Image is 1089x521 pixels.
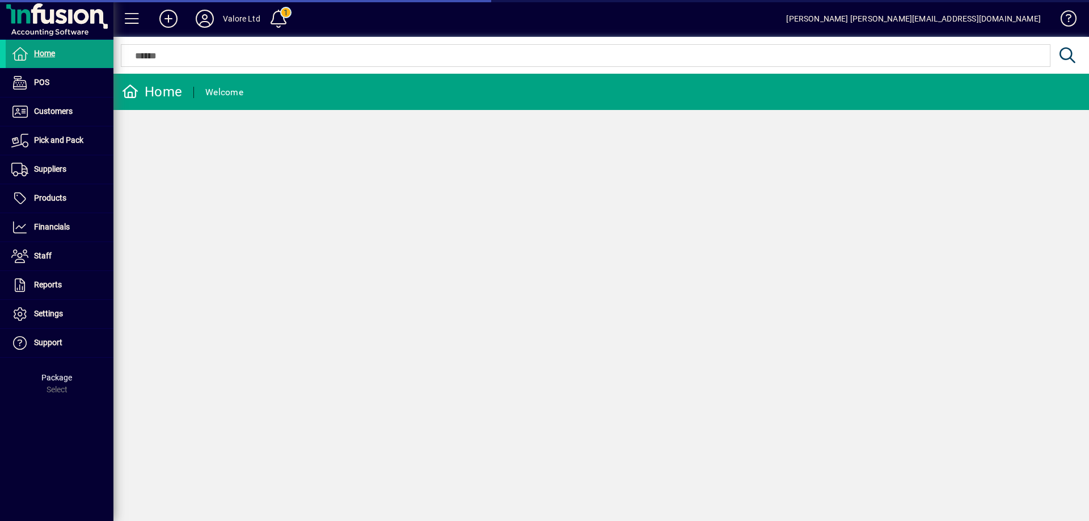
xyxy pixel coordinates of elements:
span: Reports [34,280,62,289]
a: POS [6,69,113,97]
span: Suppliers [34,164,66,173]
span: POS [34,78,49,87]
a: Reports [6,271,113,299]
span: Financials [34,222,70,231]
span: Staff [34,251,52,260]
span: Products [34,193,66,202]
a: Customers [6,98,113,126]
span: Pick and Pack [34,135,83,145]
button: Profile [187,9,223,29]
a: Products [6,184,113,213]
a: Support [6,329,113,357]
span: Customers [34,107,73,116]
div: [PERSON_NAME] [PERSON_NAME][EMAIL_ADDRESS][DOMAIN_NAME] [786,10,1041,28]
a: Pick and Pack [6,126,113,155]
a: Financials [6,213,113,242]
a: Settings [6,300,113,328]
span: Home [34,49,55,58]
span: Package [41,373,72,382]
span: Settings [34,309,63,318]
span: Support [34,338,62,347]
div: Home [122,83,182,101]
a: Staff [6,242,113,270]
div: Valore Ltd [223,10,260,28]
a: Suppliers [6,155,113,184]
button: Add [150,9,187,29]
a: Knowledge Base [1052,2,1075,39]
div: Welcome [205,83,243,101]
